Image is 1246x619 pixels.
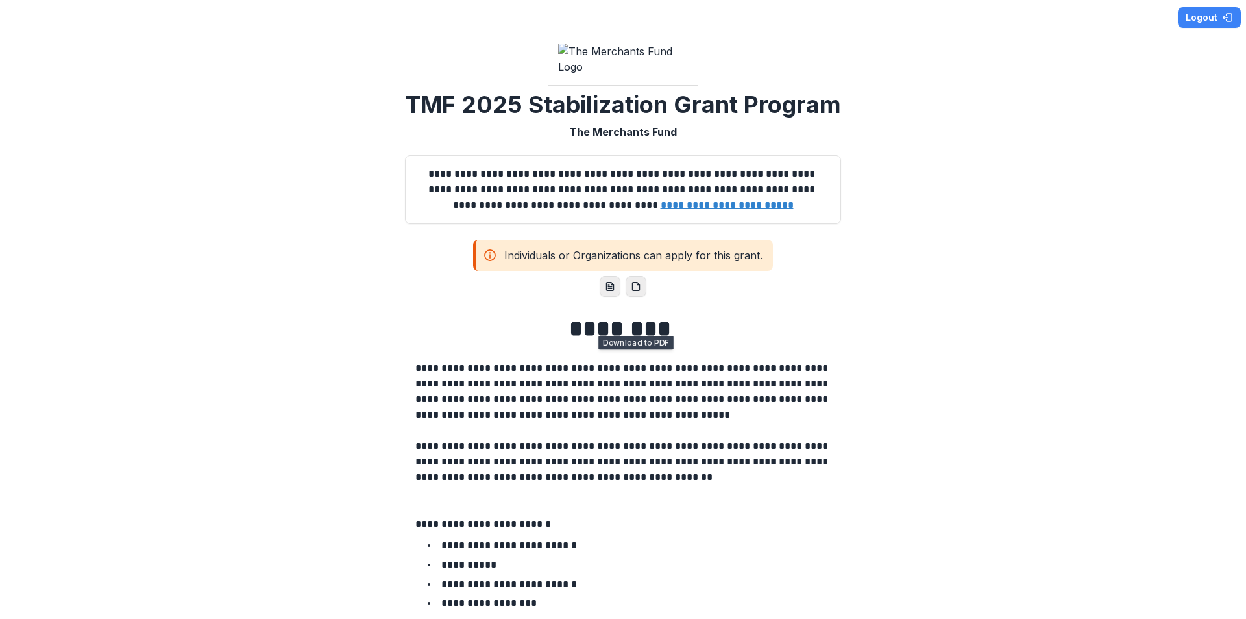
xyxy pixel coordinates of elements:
[626,276,646,297] button: pdf-download
[558,44,688,75] img: The Merchants Fund Logo
[473,240,773,271] div: Individuals or Organizations can apply for this grant.
[406,91,841,119] h2: TMF 2025 Stabilization Grant Program
[569,124,677,140] p: The Merchants Fund
[1178,7,1241,28] button: Logout
[600,276,620,297] button: word-download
